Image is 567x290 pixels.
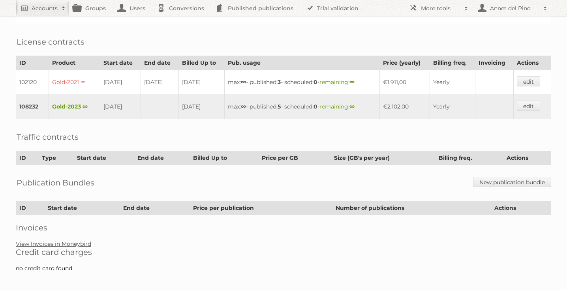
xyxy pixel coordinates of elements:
th: Number of publications [332,201,491,215]
h2: More tools [421,4,460,12]
th: Billed Up to [178,56,225,70]
th: Actions [513,56,551,70]
td: max: - published: - scheduled: - [225,94,379,119]
th: End date [141,56,178,70]
strong: ∞ [241,79,246,86]
span: remaining: [319,103,355,110]
th: Actions [503,151,551,165]
th: Product [49,56,100,70]
th: Actions [491,201,551,215]
th: ID [16,151,39,165]
th: Billing freq. [430,56,475,70]
th: Pub. usage [225,56,379,70]
h2: Accounts [32,4,58,12]
td: Gold-2023 ∞ [49,94,100,119]
strong: ∞ [241,103,246,110]
a: edit [517,101,540,111]
th: End date [134,151,190,165]
th: Start date [100,56,141,70]
td: €2.102,00 [379,94,430,119]
h2: Traffic contracts [17,131,79,143]
th: Type [39,151,74,165]
th: Start date [74,151,134,165]
th: ID [16,56,49,70]
a: New publication bundle [473,177,551,187]
th: Price per GB [258,151,330,165]
strong: 5 [278,103,281,110]
th: Invoicing [475,56,513,70]
span: remaining: [319,79,355,86]
th: End date [120,201,190,215]
h2: Publication Bundles [17,177,94,189]
th: Price (yearly) [379,56,430,70]
td: max: - published: - scheduled: - [225,70,379,95]
td: 102120 [16,70,49,95]
td: Gold-2021 ∞ [49,70,100,95]
a: edit [517,76,540,86]
th: Billed Up to [190,151,258,165]
td: €1.911,00 [379,70,430,95]
strong: 0 [314,103,317,110]
strong: ∞ [349,79,355,86]
td: [DATE] [141,70,178,95]
h2: Invoices [16,223,551,232]
td: [DATE] [100,70,141,95]
a: View Invoices in Moneybird [16,240,91,247]
th: Start date [44,201,120,215]
td: [DATE] [178,94,225,119]
td: [DATE] [178,70,225,95]
th: Price per publication [190,201,332,215]
td: Yearly [430,70,475,95]
th: ID [16,201,45,215]
td: 108232 [16,94,49,119]
strong: 3 [278,79,281,86]
strong: ∞ [349,103,355,110]
td: [DATE] [100,94,141,119]
h2: License contracts [17,36,84,48]
td: Yearly [430,94,475,119]
th: Size (GB's per year) [330,151,436,165]
strong: 0 [314,79,317,86]
h2: Annet del Pino [488,4,539,12]
h2: Credit card charges [16,247,551,257]
th: Billing freq. [436,151,503,165]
